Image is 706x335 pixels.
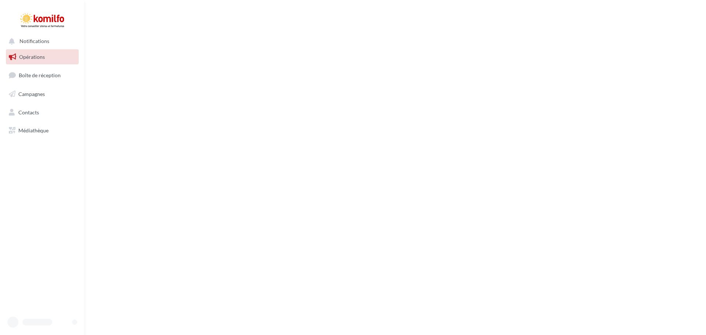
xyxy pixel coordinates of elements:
[4,49,80,65] a: Opérations
[18,109,39,115] span: Contacts
[18,127,49,133] span: Médiathèque
[19,72,61,78] span: Boîte de réception
[4,123,80,138] a: Médiathèque
[19,54,45,60] span: Opérations
[4,105,80,120] a: Contacts
[18,91,45,97] span: Campagnes
[4,67,80,83] a: Boîte de réception
[19,38,49,44] span: Notifications
[4,86,80,102] a: Campagnes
